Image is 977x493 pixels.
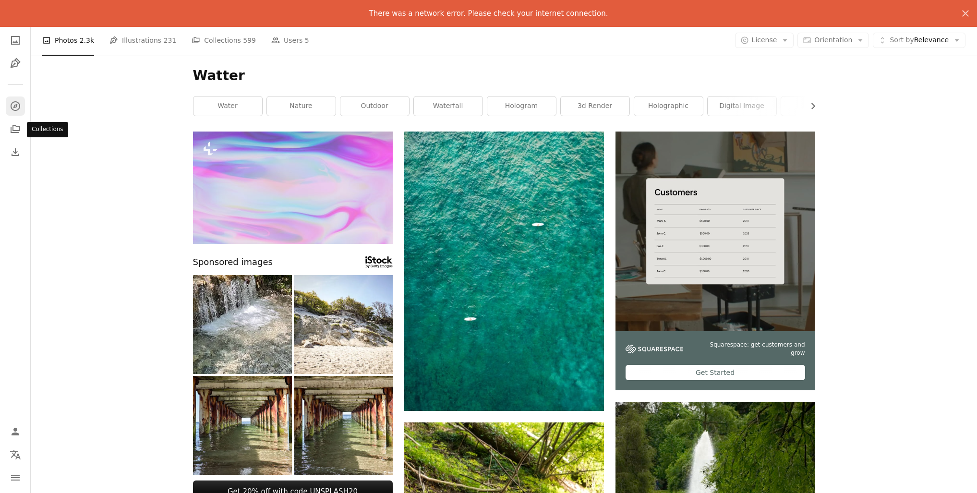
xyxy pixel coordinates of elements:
img: A pier with a long tunnel leading to the water [193,376,292,475]
button: Sort byRelevance [873,33,965,48]
a: Users 5 [271,25,309,56]
a: Collections 599 [192,25,256,56]
span: License [752,36,777,44]
a: Illustrations 231 [109,25,176,56]
a: hologram [487,96,556,116]
button: Menu [6,468,25,487]
a: an abstract painting with a pink, blue, and purple hue [193,183,393,192]
a: Collections [6,120,25,139]
button: scroll list to the right [804,96,815,116]
span: Sort by [890,36,914,44]
a: Illustrations [6,54,25,73]
span: 599 [243,35,256,46]
h1: Watter [193,67,815,84]
img: an abstract painting with a pink, blue, and purple hue [193,132,393,244]
a: 3d render [561,96,629,116]
button: Language [6,445,25,464]
a: Explore [6,96,25,116]
img: file-1747939376688-baf9a4a454ffimage [615,132,815,331]
a: outdoor [340,96,409,116]
a: nature [267,96,336,116]
p: There was a network error. Please check your internet connection. [369,8,608,19]
a: Photos [6,31,25,50]
span: Sponsored images [193,255,273,269]
button: Orientation [797,33,869,48]
img: green grass field during daytime [404,132,604,411]
a: green grass field during daytime [404,267,604,276]
a: holographic [634,96,703,116]
a: digital image [708,96,776,116]
img: Watter [193,275,292,374]
span: Orientation [814,36,852,44]
a: 3d [781,96,850,116]
button: License [735,33,794,48]
a: Download History [6,143,25,162]
span: 5 [305,35,309,46]
span: 231 [164,35,177,46]
span: Relevance [890,36,949,45]
a: Log in / Sign up [6,422,25,441]
a: Squarespace: get customers and growGet Started [615,132,815,390]
a: waterfall [414,96,482,116]
img: A pier with a long tunnel leading to the water [294,376,393,475]
span: Squarespace: get customers and grow [695,341,805,357]
img: file-1747939142011-51e5cc87e3c9 [626,345,683,353]
img: A beach with a rocky cliff in the background [294,275,393,374]
div: Get Started [626,365,805,380]
a: water [193,96,262,116]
